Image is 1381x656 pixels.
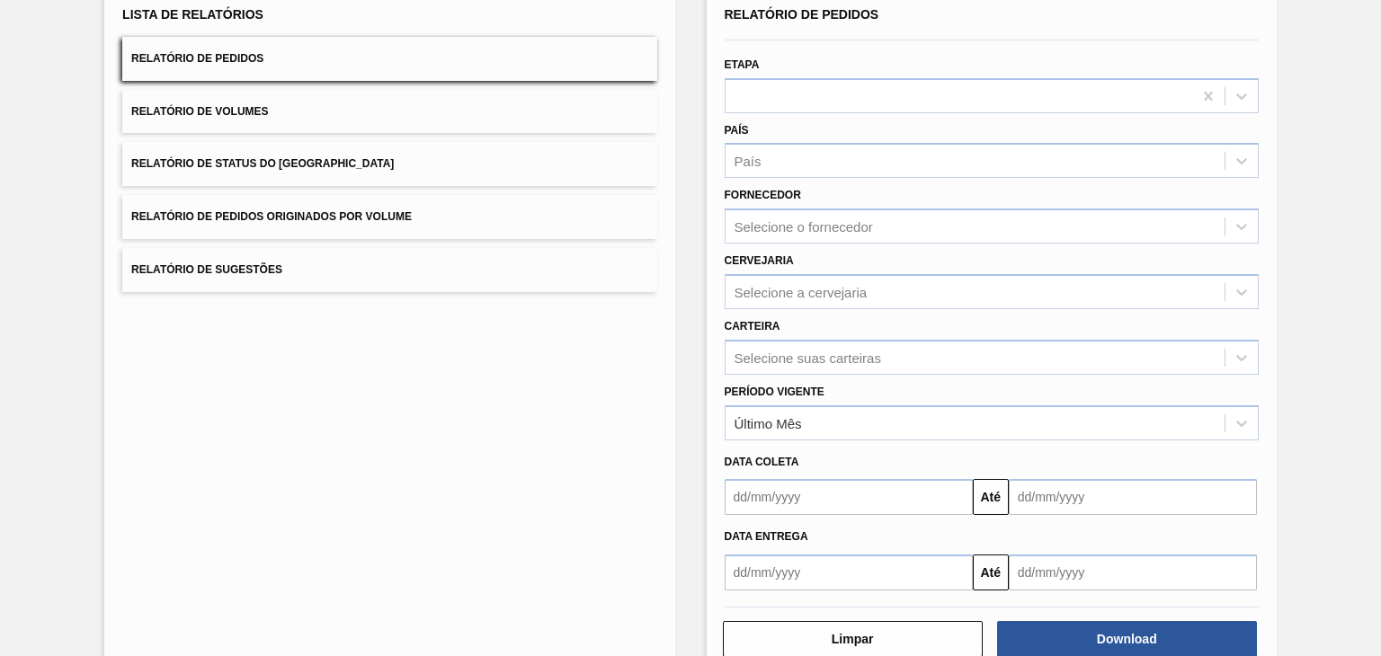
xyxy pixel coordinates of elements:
div: Selecione a cervejaria [735,284,868,299]
input: dd/mm/yyyy [725,479,973,515]
span: Relatório de Pedidos Originados por Volume [131,210,412,223]
label: Etapa [725,58,760,71]
span: Relatório de Pedidos [131,52,263,65]
div: Último Mês [735,415,802,430]
div: País [735,154,762,169]
button: Relatório de Sugestões [122,248,656,292]
span: Lista de Relatórios [122,7,263,22]
button: Relatório de Status do [GEOGRAPHIC_DATA] [122,142,656,186]
label: Período Vigente [725,386,824,398]
input: dd/mm/yyyy [1009,554,1257,590]
button: Até [973,479,1009,515]
button: Até [973,554,1009,590]
button: Relatório de Pedidos [122,37,656,81]
button: Relatório de Volumes [122,90,656,134]
span: Relatório de Pedidos [725,7,879,22]
span: Relatório de Volumes [131,105,268,118]
label: Carteira [725,320,780,332]
label: Cervejaria [725,254,794,267]
div: Selecione suas carteiras [735,350,881,365]
span: Data coleta [725,456,799,468]
input: dd/mm/yyyy [725,554,973,590]
input: dd/mm/yyyy [1009,479,1257,515]
span: Relatório de Status do [GEOGRAPHIC_DATA] [131,157,394,170]
span: Relatório de Sugestões [131,263,282,276]
button: Relatório de Pedidos Originados por Volume [122,195,656,239]
span: Data entrega [725,530,808,543]
div: Selecione o fornecedor [735,219,873,235]
label: Fornecedor [725,189,801,201]
label: País [725,124,749,137]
